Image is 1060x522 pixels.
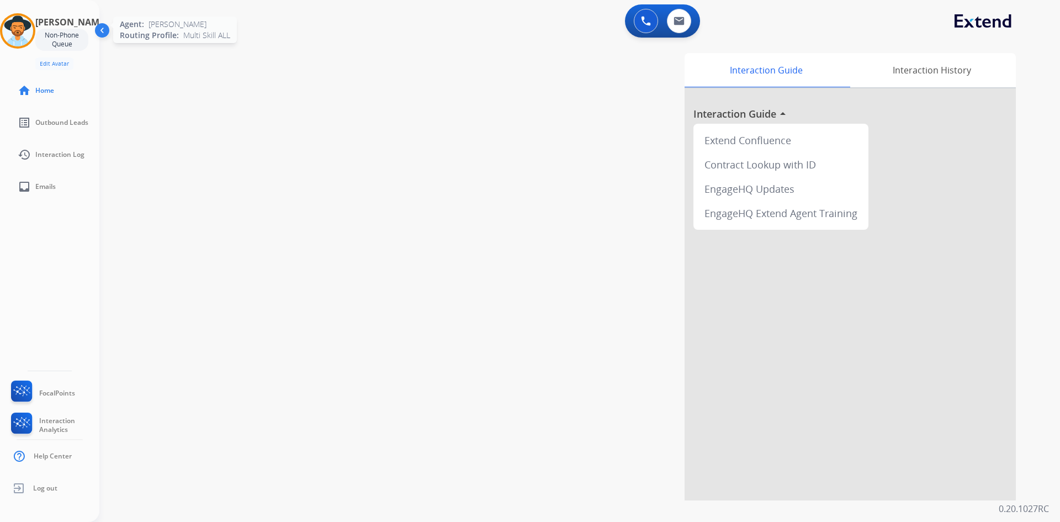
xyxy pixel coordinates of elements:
[18,180,31,193] mat-icon: inbox
[698,152,864,177] div: Contract Lookup with ID
[18,148,31,161] mat-icon: history
[9,413,99,438] a: Interaction Analytics
[698,201,864,225] div: EngageHQ Extend Agent Training
[18,116,31,129] mat-icon: list_alt
[35,15,107,29] h3: [PERSON_NAME]
[149,19,206,30] span: [PERSON_NAME]
[39,389,75,398] span: FocalPoints
[35,150,84,159] span: Interaction Log
[35,57,73,70] button: Edit Avatar
[35,86,54,95] span: Home
[35,29,88,51] div: Non-Phone Queue
[35,182,56,191] span: Emails
[33,484,57,493] span: Log out
[2,15,33,46] img: avatar
[120,19,144,30] span: Agent:
[18,84,31,97] mat-icon: home
[847,53,1016,87] div: Interaction History
[35,118,88,127] span: Outbound Leads
[685,53,847,87] div: Interaction Guide
[183,30,230,41] span: Multi Skill ALL
[39,416,99,434] span: Interaction Analytics
[120,30,179,41] span: Routing Profile:
[698,177,864,201] div: EngageHQ Updates
[9,381,75,406] a: FocalPoints
[698,128,864,152] div: Extend Confluence
[999,502,1049,515] p: 0.20.1027RC
[34,452,72,461] span: Help Center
